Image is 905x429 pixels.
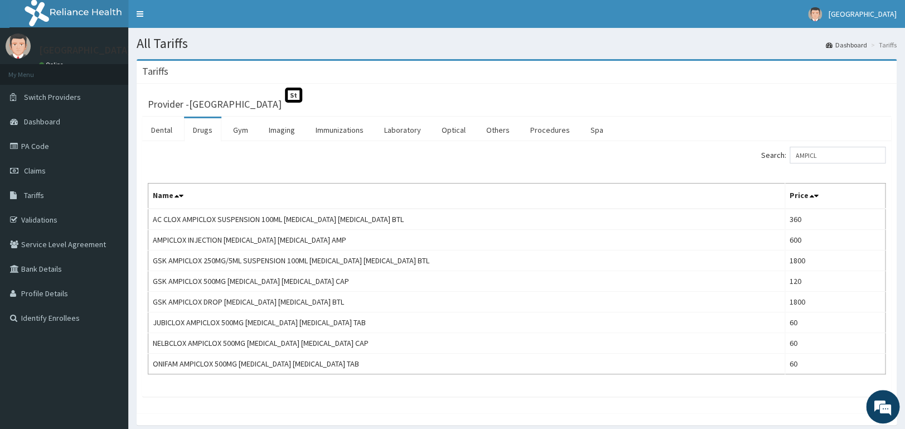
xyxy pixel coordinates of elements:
[24,92,81,102] span: Switch Providers
[785,271,885,292] td: 120
[183,6,210,32] div: Minimize live chat window
[582,118,612,142] a: Spa
[58,62,187,77] div: Chat with us now
[148,230,785,250] td: AMPICLOX INJECTION [MEDICAL_DATA] [MEDICAL_DATA] AMP
[433,118,475,142] a: Optical
[829,9,897,19] span: [GEOGRAPHIC_DATA]
[761,147,885,163] label: Search:
[148,209,785,230] td: AC CLOX AMPICLOX SUSPENSION 100ML [MEDICAL_DATA] [MEDICAL_DATA] BTL
[24,117,60,127] span: Dashboard
[21,56,45,84] img: d_794563401_company_1708531726252_794563401
[39,45,131,55] p: [GEOGRAPHIC_DATA]
[785,184,885,209] th: Price
[148,333,785,354] td: NELBCLOX AMPICLOX 500MG [MEDICAL_DATA] [MEDICAL_DATA] CAP
[142,66,168,76] h3: Tariffs
[785,209,885,230] td: 360
[148,354,785,374] td: ONIFAM AMPICLOX 500MG [MEDICAL_DATA] [MEDICAL_DATA] TAB
[65,141,154,253] span: We're online!
[375,118,430,142] a: Laboratory
[148,312,785,333] td: JUBICLOX AMPICLOX 500MG [MEDICAL_DATA] [MEDICAL_DATA] TAB
[826,40,867,50] a: Dashboard
[785,354,885,374] td: 60
[6,33,31,59] img: User Image
[868,40,897,50] li: Tariffs
[148,271,785,292] td: GSK AMPICLOX 500MG [MEDICAL_DATA] [MEDICAL_DATA] CAP
[307,118,372,142] a: Immunizations
[24,166,46,176] span: Claims
[260,118,304,142] a: Imaging
[224,118,257,142] a: Gym
[785,333,885,354] td: 60
[477,118,519,142] a: Others
[790,147,885,163] input: Search:
[785,230,885,250] td: 600
[137,36,897,51] h1: All Tariffs
[148,250,785,271] td: GSK AMPICLOX 250MG/5ML SUSPENSION 100ML [MEDICAL_DATA] [MEDICAL_DATA] BTL
[184,118,221,142] a: Drugs
[148,292,785,312] td: GSK AMPICLOX DROP [MEDICAL_DATA] [MEDICAL_DATA] BTL
[285,88,302,103] span: St
[148,99,282,109] h3: Provider - [GEOGRAPHIC_DATA]
[785,250,885,271] td: 1800
[521,118,579,142] a: Procedures
[785,292,885,312] td: 1800
[785,312,885,333] td: 60
[6,305,212,344] textarea: Type your message and hit 'Enter'
[148,184,785,209] th: Name
[39,61,66,69] a: Online
[24,190,44,200] span: Tariffs
[142,118,181,142] a: Dental
[808,7,822,21] img: User Image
